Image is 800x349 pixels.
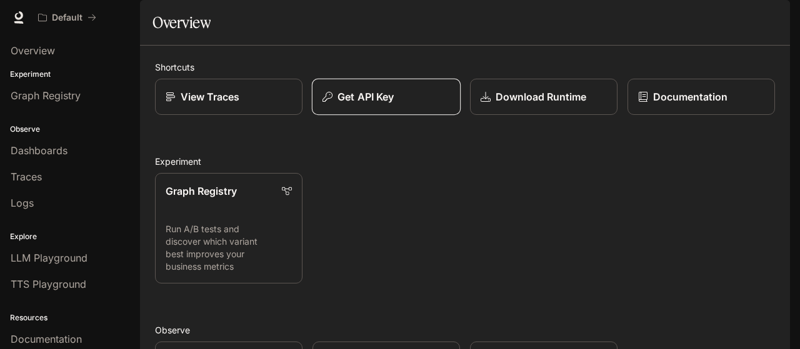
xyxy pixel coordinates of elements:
p: Documentation [653,89,727,104]
a: View Traces [155,79,302,115]
a: Graph RegistryRun A/B tests and discover which variant best improves your business metrics [155,173,302,283]
h1: Overview [152,10,211,35]
h2: Observe [155,323,775,337]
p: Default [52,12,82,23]
button: All workspaces [32,5,102,30]
a: Documentation [627,79,775,115]
p: Get API Key [337,89,394,104]
h2: Shortcuts [155,61,775,74]
p: Run A/B tests and discover which variant best improves your business metrics [166,223,292,273]
p: Graph Registry [166,184,237,199]
a: Download Runtime [470,79,617,115]
p: View Traces [181,89,239,104]
button: Get API Key [312,79,461,116]
p: Download Runtime [496,89,586,104]
h2: Experiment [155,155,775,168]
